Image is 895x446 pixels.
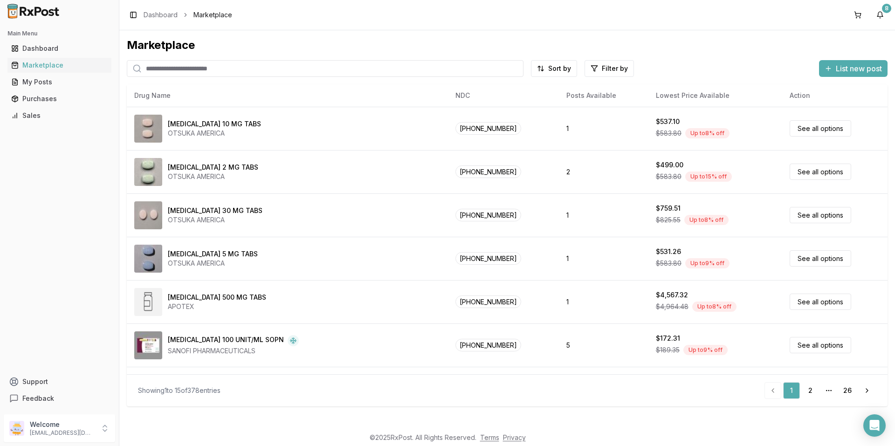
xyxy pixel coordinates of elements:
span: [PHONE_NUMBER] [455,252,521,265]
div: [MEDICAL_DATA] 2 MG TABS [168,163,258,172]
p: [EMAIL_ADDRESS][DOMAIN_NAME] [30,429,95,437]
a: 26 [839,382,856,399]
div: OTSUKA AMERICA [168,259,258,268]
span: $583.80 [656,129,682,138]
span: [PHONE_NUMBER] [455,339,521,351]
img: RxPost Logo [4,4,63,19]
div: $531.26 [656,247,681,256]
button: 8 [873,7,888,22]
td: 1 [559,193,648,237]
a: See all options [790,207,851,223]
div: $4,567.32 [656,290,688,300]
span: Filter by [602,64,628,73]
td: 1 [559,107,648,150]
button: My Posts [4,75,115,89]
img: Abilify 10 MG TABS [134,115,162,143]
a: List new post [819,65,888,74]
span: Marketplace [193,10,232,20]
td: 1 [559,237,648,280]
th: Posts Available [559,84,648,107]
nav: pagination [764,382,876,399]
div: $172.31 [656,334,680,343]
div: 8 [882,4,891,13]
span: Feedback [22,394,54,403]
a: Sales [7,107,111,124]
div: Up to 8 % off [692,302,737,312]
a: My Posts [7,74,111,90]
div: [MEDICAL_DATA] 30 MG TABS [168,206,262,215]
div: [MEDICAL_DATA] 5 MG TABS [168,249,258,259]
span: Sort by [548,64,571,73]
a: See all options [790,164,851,180]
span: [PHONE_NUMBER] [455,122,521,135]
div: Open Intercom Messenger [863,414,886,437]
div: Showing 1 to 15 of 378 entries [138,386,220,395]
a: See all options [790,250,851,267]
span: $4,964.48 [656,302,688,311]
a: See all options [790,337,851,353]
a: Privacy [503,433,526,441]
div: $499.00 [656,160,683,170]
div: Dashboard [11,44,108,53]
img: Abiraterone Acetate 500 MG TABS [134,288,162,316]
img: User avatar [9,421,24,436]
div: Up to 15 % off [685,172,732,182]
div: Up to 8 % off [684,215,729,225]
div: SANOFI PHARMACEUTICALS [168,346,299,356]
th: Drug Name [127,84,448,107]
div: Marketplace [11,61,108,70]
img: Admelog SoloStar 100 UNIT/ML SOPN [134,331,162,359]
button: Filter by [585,60,634,77]
div: Marketplace [127,38,888,53]
button: Feedback [4,390,115,407]
p: Welcome [30,420,95,429]
span: $583.80 [656,259,682,268]
th: Action [782,84,888,107]
a: 2 [802,382,819,399]
a: Terms [480,433,499,441]
button: Sort by [531,60,577,77]
div: OTSUKA AMERICA [168,129,261,138]
div: OTSUKA AMERICA [168,172,258,181]
span: [PHONE_NUMBER] [455,209,521,221]
div: [MEDICAL_DATA] 500 MG TABS [168,293,266,302]
span: $583.80 [656,172,682,181]
td: 5 [559,323,648,367]
button: Sales [4,108,115,123]
button: Marketplace [4,58,115,73]
div: Purchases [11,94,108,103]
a: Go to next page [858,382,876,399]
div: [MEDICAL_DATA] 10 MG TABS [168,119,261,129]
td: 2 [559,150,648,193]
a: See all options [790,294,851,310]
th: Lowest Price Available [648,84,783,107]
td: 4 [559,367,648,410]
a: Marketplace [7,57,111,74]
button: List new post [819,60,888,77]
a: Purchases [7,90,111,107]
div: [MEDICAL_DATA] 100 UNIT/ML SOPN [168,335,284,346]
a: 1 [783,382,800,399]
span: List new post [836,63,882,74]
th: NDC [448,84,559,107]
a: See all options [790,120,851,137]
button: Purchases [4,91,115,106]
span: [PHONE_NUMBER] [455,165,521,178]
img: Abilify 5 MG TABS [134,245,162,273]
div: Up to 9 % off [683,345,728,355]
div: $759.51 [656,204,681,213]
div: $537.10 [656,117,680,126]
img: Abilify 2 MG TABS [134,158,162,186]
h2: Main Menu [7,30,111,37]
div: Up to 8 % off [685,128,730,138]
button: Support [4,373,115,390]
span: $825.55 [656,215,681,225]
nav: breadcrumb [144,10,232,20]
a: Dashboard [7,40,111,57]
div: Sales [11,111,108,120]
div: OTSUKA AMERICA [168,215,262,225]
span: [PHONE_NUMBER] [455,295,521,308]
img: Abilify 30 MG TABS [134,201,162,229]
button: Dashboard [4,41,115,56]
div: My Posts [11,77,108,87]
